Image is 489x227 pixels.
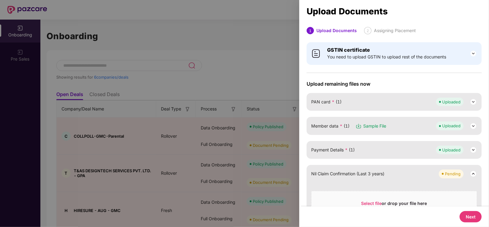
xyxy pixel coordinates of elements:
[470,146,477,154] img: svg+xml;base64,PHN2ZyB3aWR0aD0iMjQiIGhlaWdodD0iMjQiIHZpZXdCb3g9IjAgMCAyNCAyNCIgZmlsbD0ibm9uZSIgeG...
[311,170,384,177] span: Nil Claim Confirmation (Last 3 years)
[470,98,477,106] img: svg+xml;base64,PHN2ZyB3aWR0aD0iMjQiIGhlaWdodD0iMjQiIHZpZXdCb3g9IjAgMCAyNCAyNCIgZmlsbD0ibm9uZSIgeG...
[442,147,461,153] div: Uploaded
[316,27,357,34] div: Upload Documents
[361,201,382,206] span: Select file
[470,50,477,57] img: svg+xml;base64,PHN2ZyB3aWR0aD0iMjQiIGhlaWdodD0iMjQiIHZpZXdCb3g9IjAgMCAyNCAyNCIgZmlsbD0ibm9uZSIgeG...
[356,123,362,129] img: svg+xml;base64,PHN2ZyB3aWR0aD0iMTYiIGhlaWdodD0iMTciIHZpZXdCb3g9IjAgMCAxNiAxNyIgZmlsbD0ibm9uZSIgeG...
[361,200,427,210] div: or drop your file here
[363,123,386,129] span: Sample File
[307,8,482,15] div: Upload Documents
[311,99,342,105] span: PAN card (1)
[311,49,321,58] img: svg+xml;base64,PHN2ZyB4bWxucz0iaHR0cDovL3d3dy53My5vcmcvMjAwMC9zdmciIHdpZHRoPSI0MCIgaGVpZ2h0PSI0MC...
[470,170,477,177] img: svg+xml;base64,PHN2ZyB3aWR0aD0iMjQiIGhlaWdodD0iMjQiIHZpZXdCb3g9IjAgMCAyNCAyNCIgZmlsbD0ibm9uZSIgeG...
[311,123,349,129] span: Member data (1)
[311,147,355,153] span: Payment Details (1)
[327,54,446,60] span: You need to upload GSTIN to upload rest of the documents
[307,81,482,87] span: Upload remaining files now
[367,28,369,33] span: 2
[442,99,461,105] div: Uploaded
[309,28,312,33] span: 1
[470,122,477,130] img: svg+xml;base64,PHN2ZyB3aWR0aD0iMjQiIGhlaWdodD0iMjQiIHZpZXdCb3g9IjAgMCAyNCAyNCIgZmlsbD0ibm9uZSIgeG...
[374,27,416,34] div: Assigning Placement
[327,47,370,53] b: GSTIN certificate
[312,196,477,225] span: Select fileor drop your file hereAll file types are supportedMax. File size 200mb
[445,171,461,177] div: Pending
[460,211,482,222] button: Next
[442,123,461,129] div: Uploaded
